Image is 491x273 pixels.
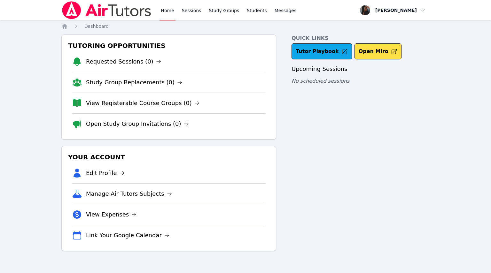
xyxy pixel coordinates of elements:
[86,231,169,240] a: Link Your Google Calendar
[61,1,152,19] img: Air Tutors
[86,99,199,108] a: View Registerable Course Groups (0)
[84,24,109,29] span: Dashboard
[292,34,430,42] h4: Quick Links
[61,23,430,29] nav: Breadcrumb
[355,43,401,59] button: Open Miro
[86,189,172,198] a: Manage Air Tutors Subjects
[86,57,161,66] a: Requested Sessions (0)
[292,78,349,84] span: No scheduled sessions
[86,78,182,87] a: Study Group Replacements (0)
[67,40,271,51] h3: Tutoring Opportunities
[84,23,109,29] a: Dashboard
[86,119,189,128] a: Open Study Group Invitations (0)
[292,43,352,59] a: Tutor Playbook
[86,210,136,219] a: View Expenses
[86,169,125,178] a: Edit Profile
[275,7,297,14] span: Messages
[67,151,271,163] h3: Your Account
[292,64,430,73] h3: Upcoming Sessions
